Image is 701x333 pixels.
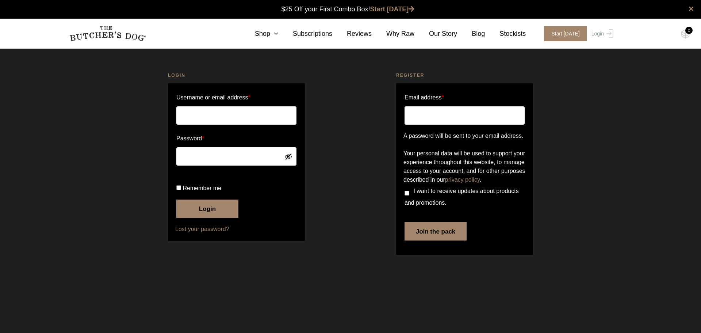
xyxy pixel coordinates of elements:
img: TBD_Cart-Empty.png [681,29,690,39]
a: Subscriptions [278,29,332,39]
a: Stockists [485,29,526,39]
span: Remember me [183,185,221,191]
input: I want to receive updates about products and promotions. [405,191,409,196]
a: Blog [457,29,485,39]
h2: Register [396,72,533,79]
a: Our Story [414,29,457,39]
p: A password will be sent to your email address. [403,132,526,140]
label: Username or email address [176,92,296,103]
button: Login [176,200,238,218]
a: Login [590,26,613,41]
a: Start [DATE] [537,26,590,41]
span: I want to receive updates about products and promotions. [405,188,519,206]
a: Reviews [332,29,372,39]
a: Start [DATE] [370,5,415,13]
input: Remember me [176,185,181,190]
a: Shop [240,29,278,39]
a: Lost your password? [175,225,298,234]
a: privacy policy [445,177,480,183]
a: close [689,4,694,13]
a: Why Raw [372,29,414,39]
span: Start [DATE] [544,26,587,41]
button: Join the pack [405,222,467,241]
div: 0 [685,27,693,34]
p: Your personal data will be used to support your experience throughout this website, to manage acc... [403,149,526,184]
label: Email address [405,92,444,103]
button: Show password [284,152,292,160]
h2: Login [168,72,305,79]
label: Password [176,133,296,144]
